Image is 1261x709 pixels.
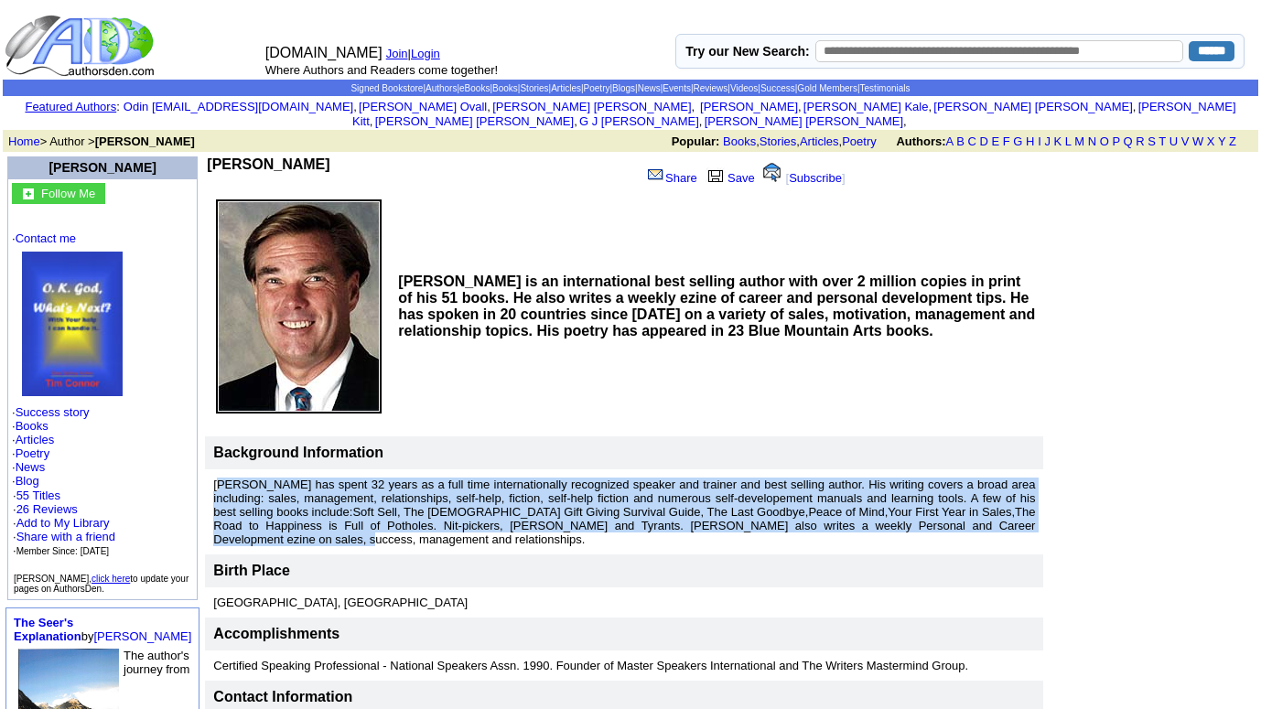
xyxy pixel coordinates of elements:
[16,419,48,433] a: Books
[490,102,492,113] font: i
[760,134,796,148] a: Stories
[16,516,110,530] a: Add to My Library
[842,171,846,185] font: ]
[646,171,697,185] a: Share
[359,100,487,113] a: [PERSON_NAME] Ovall
[1229,134,1236,148] a: Z
[979,134,987,148] a: D
[22,252,123,396] img: 13717.jpg
[800,134,839,148] a: Articles
[5,14,158,78] img: logo_ad.gif
[907,117,909,127] font: i
[705,114,903,128] a: [PERSON_NAME] [PERSON_NAME]
[933,100,1132,113] a: [PERSON_NAME] [PERSON_NAME]
[520,83,548,93] a: Stories
[357,102,359,113] font: i
[92,574,130,584] a: click here
[1181,134,1190,148] a: V
[1136,134,1144,148] a: R
[207,156,329,172] b: [PERSON_NAME]
[265,63,498,77] font: Where Authors and Readers come together!
[16,405,90,419] a: Success story
[459,83,490,93] a: eBooks
[786,171,790,185] font: [
[372,117,374,127] font: i
[1013,134,1022,148] a: G
[1003,134,1010,148] a: F
[213,563,290,578] font: Birth Place
[1148,134,1156,148] a: S
[1192,134,1203,148] a: W
[803,100,929,113] a: [PERSON_NAME] Kale
[16,460,46,474] a: News
[672,134,720,148] b: Popular:
[124,100,353,113] a: Odin [EMAIL_ADDRESS][DOMAIN_NAME]
[14,616,191,643] font: by
[12,231,193,558] font: · · · · · · ·
[426,83,457,93] a: Authors
[23,188,34,199] img: gc.jpg
[375,114,574,128] a: [PERSON_NAME] [PERSON_NAME]
[696,100,798,113] a: [PERSON_NAME]
[25,100,116,113] a: Featured Authors
[1159,134,1166,148] a: T
[386,47,408,60] a: Join
[763,163,781,182] img: alert.gif
[842,134,877,148] a: Poetry
[124,100,1236,128] font: , , , , , , , , , ,
[213,445,383,460] b: Background Information
[896,134,945,148] b: Authors:
[398,274,1035,338] b: [PERSON_NAME] is an international best selling author with over 2 million copies in print of his ...
[648,167,663,182] img: share_page.gif
[1169,134,1178,148] a: U
[16,546,110,556] font: Member Since: [DATE]
[1207,134,1215,148] a: X
[213,596,468,609] font: [GEOGRAPHIC_DATA], [GEOGRAPHIC_DATA]
[723,134,756,148] a: Books
[685,44,809,59] label: Try our New Search:
[14,616,81,643] a: The Seer's Explanation
[213,689,352,704] font: Contact Information
[408,47,447,60] font: |
[946,134,954,148] a: A
[213,478,1035,546] font: [PERSON_NAME] has spent 32 years as a full time internationally recognized speaker and trainer an...
[1112,134,1119,148] a: P
[1088,134,1096,148] a: N
[213,626,339,641] font: Accomplishments
[48,160,156,175] a: [PERSON_NAME]
[802,102,803,113] font: i
[350,83,910,93] span: | | | | | | | | | | | | | |
[797,83,857,93] a: Gold Members
[577,117,579,127] font: i
[95,134,195,148] b: [PERSON_NAME]
[207,173,619,191] iframe: fb:like Facebook Social Plugin
[1026,134,1034,148] a: H
[93,629,191,643] a: [PERSON_NAME]
[1123,134,1132,148] a: Q
[704,171,755,185] a: Save
[1054,134,1062,148] a: K
[584,83,610,93] a: Poetry
[1100,134,1109,148] a: O
[1218,134,1225,148] a: Y
[1074,134,1084,148] a: M
[216,199,382,414] img: 23419.jpg
[551,83,581,93] a: Articles
[695,102,696,113] font: i
[702,117,704,127] font: i
[16,474,39,488] a: Blog
[25,100,119,113] font: :
[13,489,115,557] font: · ·
[612,83,635,93] a: Blogs
[14,574,189,594] font: [PERSON_NAME], to update your pages on AuthorsDen.
[265,45,383,60] font: [DOMAIN_NAME]
[789,171,842,185] a: Subscribe
[16,530,115,543] a: Share with a friend
[967,134,975,148] a: C
[350,83,423,93] a: Signed Bookstore
[492,100,691,113] a: [PERSON_NAME] [PERSON_NAME]
[8,134,195,148] font: > Author >
[16,502,78,516] a: 26 Reviews
[1136,102,1137,113] font: i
